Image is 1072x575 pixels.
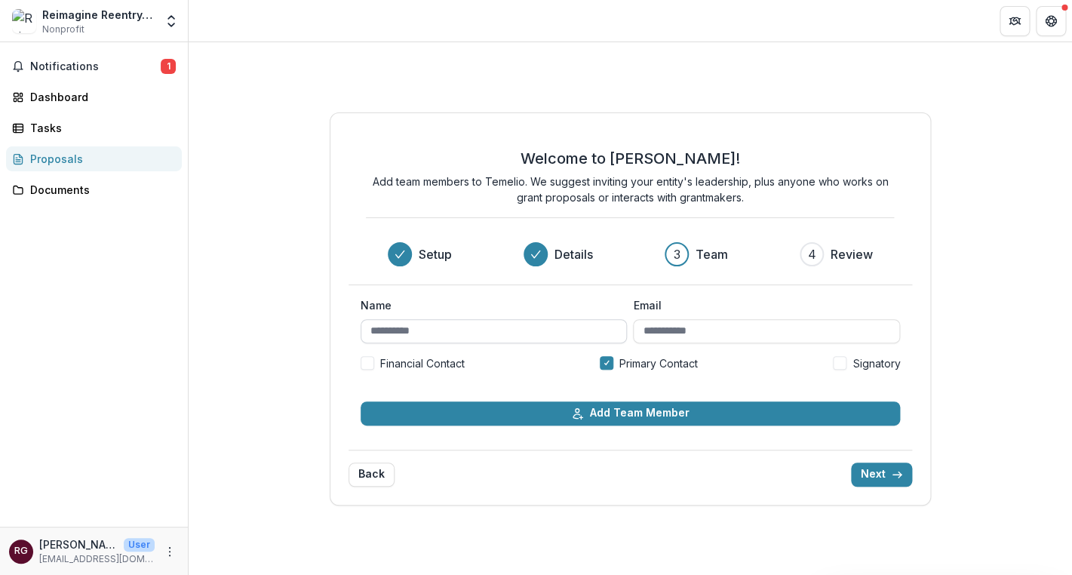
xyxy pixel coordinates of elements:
button: Back [349,463,395,487]
h3: Setup [418,245,451,263]
div: 3 [674,245,680,263]
h3: Review [830,245,872,263]
span: 1 [161,59,176,74]
button: Add Team Member [361,401,900,426]
p: Add team members to Temelio. We suggest inviting your entity's leadership, plus anyone who works ... [366,174,894,205]
div: Dashboard [30,89,170,105]
label: Email [633,297,891,313]
img: Reimagine Reentry, Inc. [12,9,36,33]
p: [EMAIL_ADDRESS][DOMAIN_NAME] [39,552,155,566]
div: 4 [808,245,816,263]
button: Partners [1000,6,1030,36]
div: Documents [30,182,170,198]
div: Tasks [30,120,170,136]
button: More [161,543,179,561]
p: [PERSON_NAME] [39,537,118,552]
span: Signatory [852,355,900,371]
button: Get Help [1036,6,1066,36]
a: Tasks [6,115,182,140]
a: Proposals [6,146,182,171]
div: Reimagine Reentry, Inc. [42,7,155,23]
button: Next [851,463,912,487]
span: Financial Contact [380,355,465,371]
button: Notifications1 [6,54,182,78]
div: Richard Garland [14,546,28,556]
a: Documents [6,177,182,202]
p: User [124,538,155,552]
span: Primary Contact [619,355,698,371]
button: Open entity switcher [161,6,182,36]
span: Notifications [30,60,161,73]
span: Nonprofit [42,23,84,36]
label: Name [361,297,619,313]
a: Dashboard [6,85,182,109]
h3: Details [554,245,592,263]
div: Proposals [30,151,170,167]
h3: Team [695,245,727,263]
h2: Welcome to [PERSON_NAME]! [521,149,740,168]
div: Progress [388,242,872,266]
